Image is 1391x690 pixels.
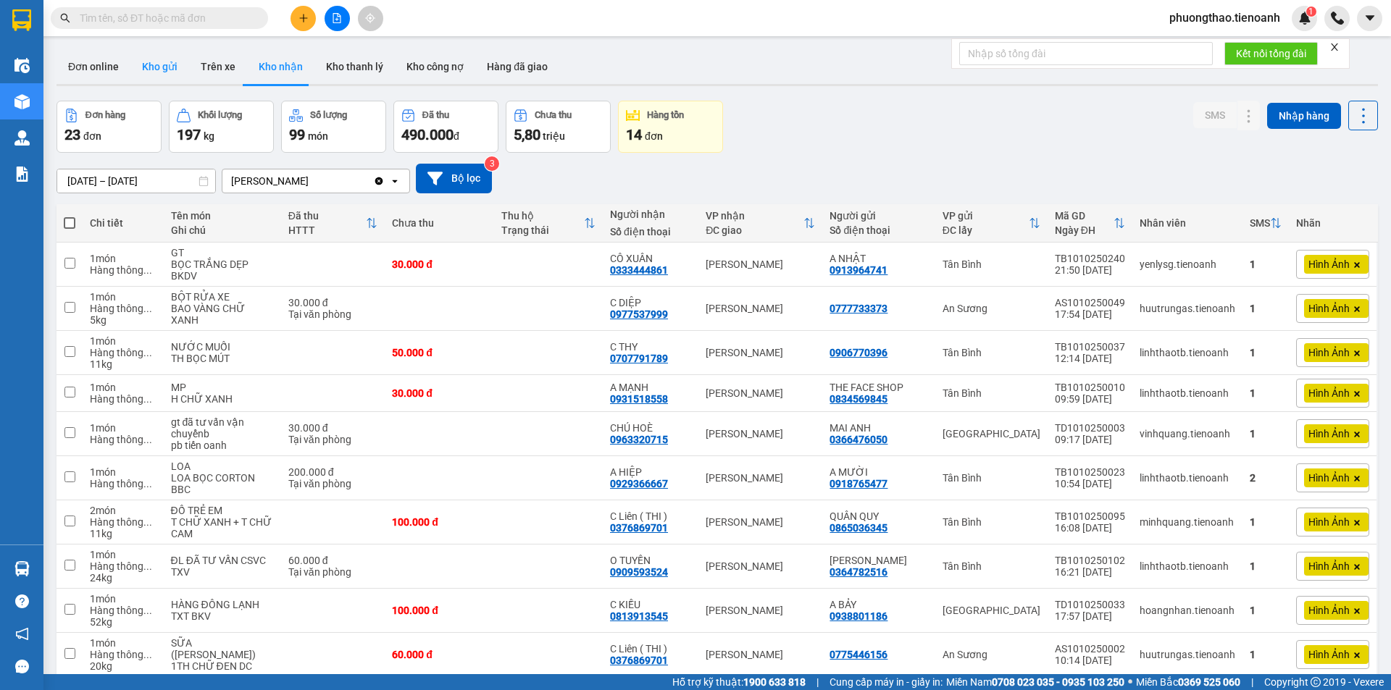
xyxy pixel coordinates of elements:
span: ... [143,560,152,572]
span: Miền Nam [946,674,1124,690]
span: 5,80 [514,126,540,143]
button: Khối lượng197kg [169,101,274,153]
div: [PERSON_NAME] [706,649,815,660]
div: 0813913545 [610,610,668,622]
strong: 0708 023 035 - 0935 103 250 [992,676,1124,688]
div: 1 [1250,303,1282,314]
div: C KIỀU [610,599,691,610]
div: vinhquang.tienoanh [1140,428,1235,439]
span: 1 [1308,7,1313,17]
span: Hình Ảnh [1308,346,1350,359]
div: 0707791789 [610,353,668,364]
div: ĐL ĐÃ TƯ VẤN CSVC [171,555,274,566]
div: [GEOGRAPHIC_DATA] [943,428,1040,439]
div: 1 món [90,549,156,560]
img: warehouse-icon [14,561,30,576]
div: 1 món [90,593,156,605]
svg: Clear value [373,175,385,187]
th: Toggle SortBy [698,204,822,243]
div: 17:57 [DATE] [1055,610,1125,622]
span: search [60,13,70,23]
div: 30.000 đ [288,422,377,434]
th: Toggle SortBy [935,204,1048,243]
div: HTTT [288,224,366,236]
div: 60.000 đ [392,649,486,660]
span: ... [143,303,152,314]
span: 99 [289,126,305,143]
div: Hàng thông thường [90,434,156,445]
div: linhthaotb.tienoanh [1140,472,1235,484]
span: 23 [64,126,80,143]
div: Tân Bình [943,387,1040,399]
div: 0865036345 [830,522,887,534]
span: ... [143,605,152,616]
button: Kết nối tổng đài [1224,42,1318,65]
div: 0834569845 [830,393,887,405]
span: phuongthao.tienoanh [1158,9,1292,27]
span: ⚪️ [1128,679,1132,685]
th: Toggle SortBy [281,204,385,243]
div: 0333444861 [610,264,668,276]
div: 30.000 đ [392,387,486,399]
div: linhthaotb.tienoanh [1140,347,1235,358]
span: Hình Ảnh [1308,648,1350,661]
span: file-add [332,13,342,23]
div: VP gửi [943,210,1029,222]
span: Kết nối tổng đài [1236,46,1306,62]
sup: 1 [1306,7,1316,17]
img: warehouse-icon [14,130,30,146]
div: TD1010250003 [1055,422,1125,434]
div: ĐC giao [706,224,803,236]
button: Kho gửi [130,49,189,84]
div: TB1010250095 [1055,510,1125,522]
div: 1 [1250,258,1282,270]
button: Đơn hàng23đơn [57,101,162,153]
div: Hàng thông thường [90,649,156,660]
div: AS1010250049 [1055,297,1125,308]
div: linhthaotb.tienoanh [1140,387,1235,399]
span: plus [298,13,309,23]
button: Kho công nợ [395,49,475,84]
div: TH BỌC MÚT [171,353,274,364]
strong: 1900 633 818 [743,676,806,688]
div: H CHỮ XANH [171,393,274,405]
img: solution-icon [14,167,30,182]
div: 0906770396 [830,347,887,358]
input: Nhập số tổng đài [959,42,1213,65]
div: [PERSON_NAME] [706,303,815,314]
div: Chưa thu [535,110,572,120]
div: CÔ XUÂN [610,253,691,264]
div: Đơn hàng [85,110,125,120]
div: 1 [1250,605,1282,616]
div: MAI ANH [830,422,927,434]
div: pb tiến oanh [171,439,274,451]
div: BỌC TRẮNG DẸP BKDV [171,258,274,282]
div: 11 kg [90,528,156,539]
div: 0963320715 [610,434,668,445]
span: Hình Ảnh [1308,258,1350,271]
button: Đơn online [57,49,130,84]
button: Trên xe [189,49,247,84]
div: Hàng thông thường [90,264,156,276]
div: Tân Bình [943,472,1040,484]
div: 1 món [90,422,156,434]
div: 1 món [90,637,156,649]
div: Chưa thu [392,217,486,229]
div: QUÂN QUY [830,510,927,522]
span: ... [143,264,152,276]
span: ... [143,649,152,660]
th: Toggle SortBy [1048,204,1132,243]
div: Số điện thoại [830,224,927,236]
div: TB1010250102 [1055,555,1125,566]
span: notification [15,627,29,641]
div: C DIỆP [610,297,691,308]
div: A BẢY [830,599,927,610]
div: LOA [171,460,274,472]
div: TD1010250033 [1055,599,1125,610]
div: 0931518558 [610,393,668,405]
div: 0918765477 [830,478,887,489]
div: Tại văn phòng [288,434,377,445]
input: Select a date range. [57,169,215,193]
div: 1 [1250,428,1282,439]
div: 2 món [90,505,156,516]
